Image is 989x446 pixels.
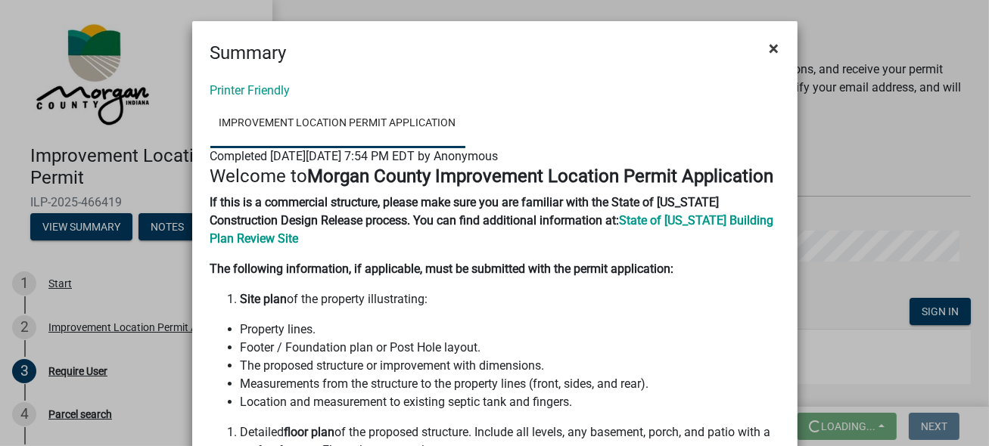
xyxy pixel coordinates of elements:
strong: The following information, if applicable, must be submitted with the permit application: [210,262,674,276]
li: Footer / Foundation plan or Post Hole layout. [241,339,779,357]
h4: Welcome to [210,166,779,187]
a: Printer Friendly [210,83,291,98]
a: State of [US_STATE] Building Plan Review Site [210,213,774,246]
li: Measurements from the structure to the property lines (front, sides, and rear). [241,375,779,393]
strong: floor plan [285,425,335,439]
li: Location and measurement to existing septic tank and fingers. [241,393,779,411]
strong: Site plan [241,292,288,306]
strong: If this is a commercial structure, please make sure you are familiar with the State of [US_STATE]... [210,195,720,228]
span: × [770,38,779,59]
strong: Morgan County Improvement Location Permit Application [308,166,774,187]
h4: Summary [210,39,287,67]
span: Completed [DATE][DATE] 7:54 PM EDT by Anonymous [210,149,499,163]
a: Improvement Location Permit Application [210,100,465,148]
li: Property lines. [241,321,779,339]
li: The proposed structure or improvement with dimensions. [241,357,779,375]
button: Close [757,27,792,70]
li: of the property illustrating: [241,290,779,308]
